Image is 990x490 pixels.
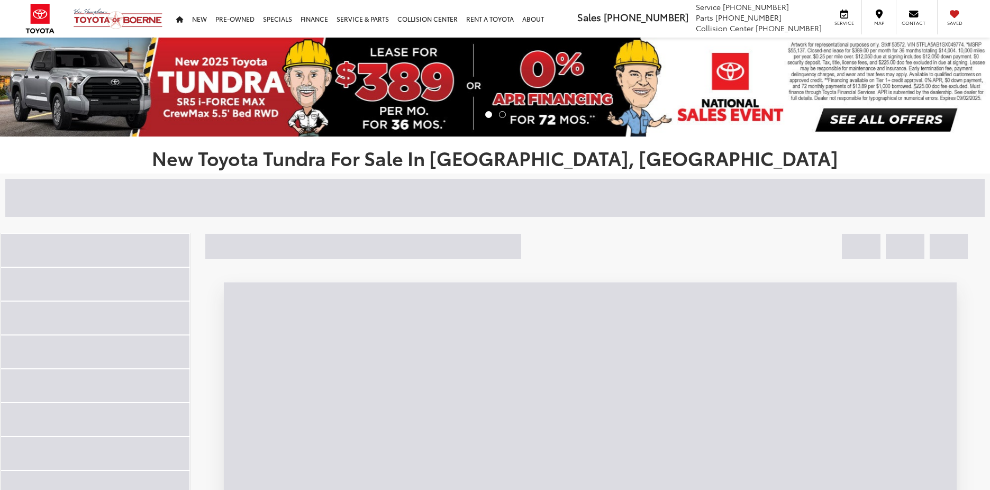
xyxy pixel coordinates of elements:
[577,10,601,24] span: Sales
[73,8,163,30] img: Vic Vaughan Toyota of Boerne
[715,12,782,23] span: [PHONE_NUMBER]
[696,23,753,33] span: Collision Center
[943,20,966,26] span: Saved
[902,20,925,26] span: Contact
[604,10,688,24] span: [PHONE_NUMBER]
[756,23,822,33] span: [PHONE_NUMBER]
[696,2,721,12] span: Service
[832,20,856,26] span: Service
[723,2,789,12] span: [PHONE_NUMBER]
[867,20,891,26] span: Map
[696,12,713,23] span: Parts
